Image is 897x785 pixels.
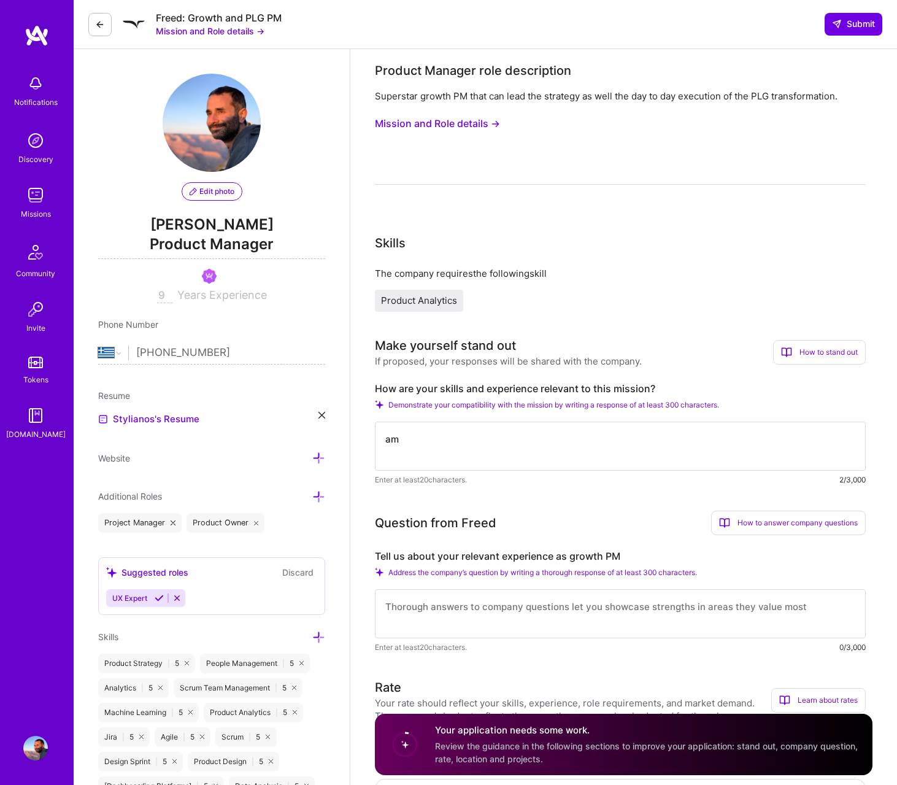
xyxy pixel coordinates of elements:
i: icon Close [266,735,270,739]
i: icon BookOpen [781,347,792,358]
div: Tokens [23,373,48,386]
h4: Your application needs some work. [435,724,858,737]
button: Mission and Role details → [375,112,500,135]
div: Learn about rates [771,688,866,713]
div: Question from Freed [375,514,496,532]
img: discovery [23,128,48,153]
i: Reject [172,594,182,603]
div: Project Manager [98,513,182,533]
img: teamwork [23,183,48,207]
div: Suggested roles [106,566,188,579]
div: Product Owner [187,513,265,533]
div: People Management 5 [200,654,310,673]
img: Been on Mission [202,269,217,284]
div: Scrum Team Management 5 [174,678,302,698]
span: Product Analytics [381,295,457,306]
div: [DOMAIN_NAME] [6,428,66,441]
span: Review the guidance in the following sections to improve your application: stand out, company que... [435,741,858,764]
span: | [252,757,254,767]
img: Community [21,238,50,267]
i: icon BookOpen [719,517,730,528]
div: How to stand out [773,340,866,365]
div: Freed: Growth and PLG PM [156,12,282,25]
i: icon SuggestedTeams [106,567,117,578]
div: Invite [26,322,45,334]
i: icon Close [269,759,273,764]
i: icon Close [200,735,204,739]
button: Edit photo [182,182,242,201]
div: Product Analytics 5 [204,703,303,722]
span: Resume [98,390,130,401]
div: If proposed, your responses will be shared with the company. [375,355,642,368]
div: Analytics 5 [98,678,169,698]
span: | [248,732,251,742]
span: Skills [98,632,118,642]
span: Enter at least 20 characters. [375,641,467,654]
textarea: am [375,422,866,471]
span: Submit [832,18,875,30]
div: Rate [375,678,401,697]
span: | [282,659,285,668]
div: Product Design 5 [188,752,279,771]
span: Years Experience [177,288,267,301]
span: Demonstrate your compatibility with the mission by writing a response of at least 300 characters. [388,400,719,409]
span: Enter at least 20 characters. [375,473,467,486]
div: Product Strategy 5 [98,654,195,673]
a: User Avatar [20,736,51,760]
button: Submit [825,13,882,35]
i: icon Close [172,759,177,764]
div: 0/3,000 [839,641,866,654]
div: Scrum 5 [215,727,276,747]
span: Phone Number [98,319,158,330]
span: Edit photo [190,186,234,197]
span: | [275,708,278,717]
span: [PERSON_NAME] [98,215,325,234]
img: tokens [28,357,43,368]
button: Discard [279,565,317,579]
i: icon Close [158,686,163,690]
i: Check [375,568,383,576]
div: Make yourself stand out [375,336,516,355]
i: icon SendLight [832,19,842,29]
i: icon BookOpen [779,695,790,706]
div: Design Sprint 5 [98,752,183,771]
i: Check [375,400,383,409]
i: icon Close [299,661,304,665]
img: Company Logo [121,12,146,37]
i: icon Close [292,686,296,690]
div: Discovery [18,153,53,166]
i: icon LeftArrowDark [95,20,105,29]
img: Resume [98,414,108,424]
i: icon Close [171,520,175,525]
div: Jira 5 [98,727,150,747]
img: User Avatar [163,74,261,172]
div: Superstar growth PM that can lead the strategy as well the day to day execution of the PLG transf... [375,90,866,102]
img: Invite [23,297,48,322]
div: Machine Learning 5 [98,703,199,722]
span: Website [98,453,130,463]
button: Mission and Role details → [156,25,264,37]
span: | [183,732,185,742]
div: Missions [21,207,51,220]
div: How to answer company questions [711,511,866,535]
img: bell [23,71,48,96]
i: icon Close [293,710,297,714]
i: icon Close [318,412,325,419]
div: 2/3,000 [839,473,866,486]
span: | [141,683,144,693]
div: Agile 5 [155,727,210,747]
input: XX [157,288,172,303]
i: icon Close [185,661,189,665]
span: Address the company’s question by writing a thorough response of at least 300 characters. [388,568,697,577]
i: icon Close [139,735,144,739]
span: | [155,757,158,767]
div: Your rate should reflect your skills, experience, role requirements, and market demand. The compa... [375,697,771,722]
span: | [167,659,170,668]
i: Accept [155,594,164,603]
img: User Avatar [23,736,48,760]
div: Community [16,267,55,280]
label: Tell us about your relevant experience as growth PM [375,550,866,563]
div: Notifications [14,96,58,109]
div: Product Manager role description [375,61,571,80]
span: | [275,683,277,693]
